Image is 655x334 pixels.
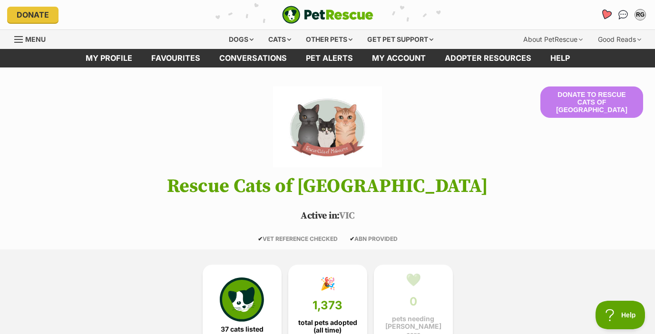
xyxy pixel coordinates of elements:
a: Conversations [616,7,631,22]
a: Menu [14,30,52,47]
a: Favourites [142,49,210,67]
div: Good Reads [591,30,648,49]
img: chat-41dd97257d64d25036548639549fe6c8038ab92f7586957e7f3b1b290dea8141.svg [618,10,628,19]
icon: ✔ [350,235,354,242]
span: Menu [25,35,46,43]
div: About PetRescue [517,30,589,49]
div: 💚 [406,273,421,287]
span: 0 [410,295,417,308]
iframe: Help Scout Beacon - Open [596,301,645,329]
span: 1,373 [313,299,342,312]
span: Active in: [301,210,339,222]
span: ABN PROVIDED [350,235,398,242]
a: Donate [7,7,59,23]
button: Donate to Rescue Cats of [GEOGRAPHIC_DATA] [540,86,643,118]
a: Pet alerts [296,49,362,67]
a: Help [541,49,579,67]
img: cat-icon-068c71abf8fe30c970a85cd354bc8e23425d12f6e8612795f06af48be43a487a.svg [220,277,264,321]
div: 🎉 [320,277,335,291]
ul: Account quick links [598,7,648,22]
a: My account [362,49,435,67]
div: Dogs [222,30,260,49]
span: total pets adopted (all time) [296,319,359,334]
div: Get pet support [361,30,440,49]
a: PetRescue [282,6,373,24]
img: logo-e224e6f780fb5917bec1dbf3a21bbac754714ae5b6737aabdf751b685950b380.svg [282,6,373,24]
a: Favourites [596,5,616,24]
a: conversations [210,49,296,67]
a: My profile [76,49,142,67]
div: RG [635,10,645,19]
a: Adopter resources [435,49,541,67]
span: 37 cats listed [221,325,264,333]
span: VET REFERENCE CHECKED [258,235,338,242]
div: Cats [262,30,298,49]
img: Rescue Cats of Melbourne [273,86,381,167]
icon: ✔ [258,235,263,242]
button: My account [633,7,648,22]
div: Other pets [299,30,359,49]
